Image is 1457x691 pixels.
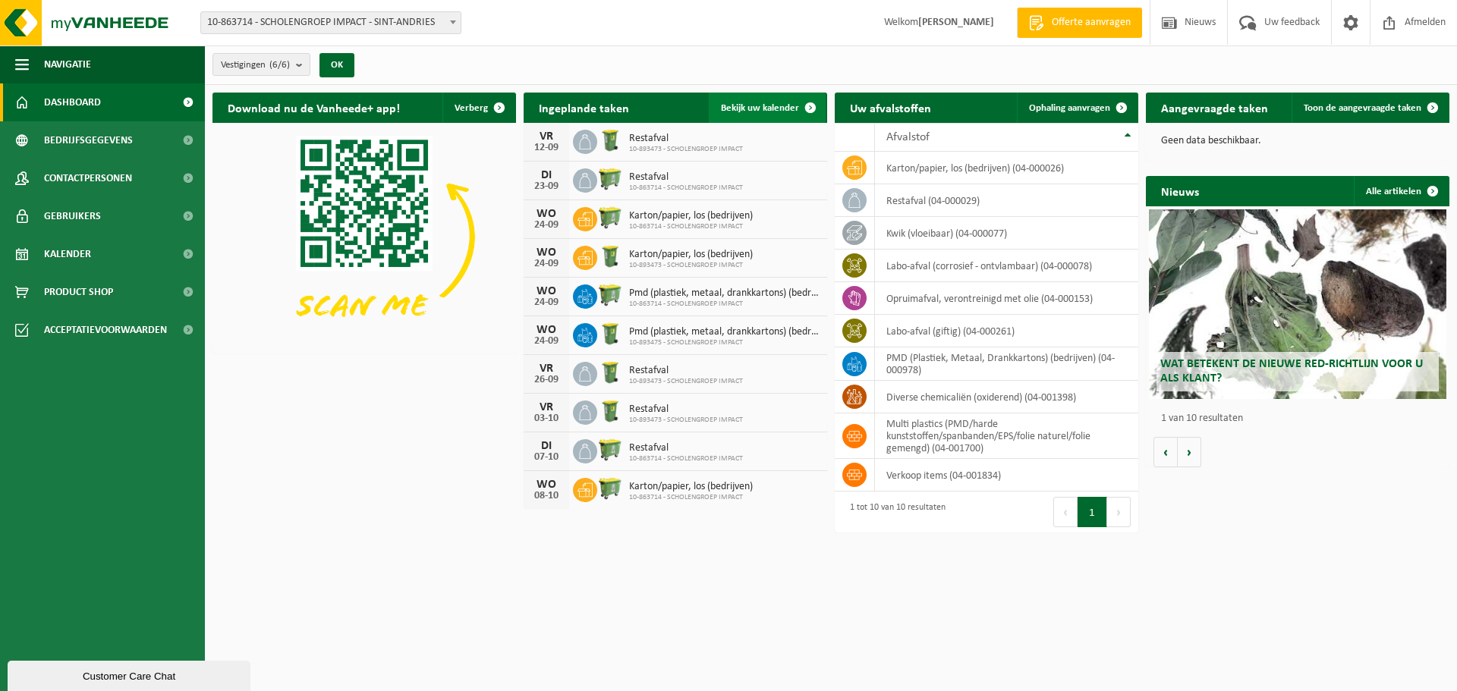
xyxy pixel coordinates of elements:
[1292,93,1448,123] a: Toon de aangevraagde taken
[531,259,562,269] div: 24-09
[875,184,1138,217] td: restafval (04-000029)
[531,220,562,231] div: 24-09
[629,222,753,231] span: 10-863714 - SCHOLENGROEP IMPACT
[531,208,562,220] div: WO
[629,184,743,193] span: 10-863714 - SCHOLENGROEP IMPACT
[44,197,101,235] span: Gebruikers
[1161,136,1434,146] p: Geen data beschikbaar.
[8,658,253,691] iframe: chat widget
[597,205,623,231] img: WB-0660-HPE-GN-51
[835,93,946,122] h2: Uw afvalstoffen
[531,479,562,491] div: WO
[597,437,623,463] img: WB-0660-HPE-GN-51
[531,413,562,424] div: 03-10
[629,365,743,377] span: Restafval
[629,210,753,222] span: Karton/papier, los (bedrijven)
[524,93,644,122] h2: Ingeplande taken
[531,324,562,336] div: WO
[629,442,743,454] span: Restafval
[531,143,562,153] div: 12-09
[875,152,1138,184] td: karton/papier, los (bedrijven) (04-000026)
[629,454,743,463] span: 10-863714 - SCHOLENGROEP IMPACT
[629,133,743,145] span: Restafval
[629,493,753,502] span: 10-863714 - SCHOLENGROEP IMPACT
[319,53,354,77] button: OK
[875,217,1138,250] td: kwik (vloeibaar) (04-000077)
[531,285,562,297] div: WO
[875,381,1138,413] td: diverse chemicaliën (oxiderend) (04-001398)
[531,440,562,452] div: DI
[1017,8,1142,38] a: Offerte aanvragen
[1017,93,1137,123] a: Ophaling aanvragen
[709,93,826,123] a: Bekijk uw kalender
[531,401,562,413] div: VR
[1354,176,1448,206] a: Alle artikelen
[1153,437,1178,467] button: Vorige
[597,360,623,385] img: WB-0240-HPE-GN-51
[531,375,562,385] div: 26-09
[1146,93,1283,122] h2: Aangevraagde taken
[531,336,562,347] div: 24-09
[629,377,743,386] span: 10-893473 - SCHOLENGROEP IMPACT
[442,93,515,123] button: Verberg
[629,326,820,338] span: Pmd (plastiek, metaal, drankkartons) (bedrijven)
[875,315,1138,347] td: labo-afval (giftig) (04-000261)
[629,287,820,300] span: Pmd (plastiek, metaal, drankkartons) (bedrijven)
[44,235,91,273] span: Kalender
[200,11,461,34] span: 10-863714 - SCHOLENGROEP IMPACT - SINT-ANDRIES
[531,181,562,192] div: 23-09
[629,300,820,309] span: 10-863714 - SCHOLENGROEP IMPACT
[597,243,623,269] img: WB-0240-HPE-GN-51
[842,495,946,529] div: 1 tot 10 van 10 resultaten
[721,103,799,113] span: Bekijk uw kalender
[44,311,167,349] span: Acceptatievoorwaarden
[597,282,623,308] img: WB-0660-HPE-GN-51
[44,121,133,159] span: Bedrijfsgegevens
[886,131,930,143] span: Afvalstof
[212,93,415,122] h2: Download nu de Vanheede+ app!
[531,247,562,259] div: WO
[629,416,743,425] span: 10-893473 - SCHOLENGROEP IMPACT
[597,476,623,501] img: WB-0660-HPE-GN-51
[531,363,562,375] div: VR
[1146,176,1214,206] h2: Nieuws
[221,54,290,77] span: Vestigingen
[629,481,753,493] span: Karton/papier, los (bedrijven)
[1178,437,1201,467] button: Volgende
[629,249,753,261] span: Karton/papier, los (bedrijven)
[875,250,1138,282] td: labo-afval (corrosief - ontvlambaar) (04-000078)
[44,273,113,311] span: Product Shop
[212,53,310,76] button: Vestigingen(6/6)
[918,17,994,28] strong: [PERSON_NAME]
[629,338,820,347] span: 10-893475 - SCHOLENGROEP IMPACT
[531,452,562,463] div: 07-10
[1304,103,1421,113] span: Toon de aangevraagde taken
[1048,15,1134,30] span: Offerte aanvragen
[875,459,1138,492] td: verkoop items (04-001834)
[44,46,91,83] span: Navigatie
[531,130,562,143] div: VR
[875,347,1138,381] td: PMD (Plastiek, Metaal, Drankkartons) (bedrijven) (04-000978)
[269,60,290,70] count: (6/6)
[597,127,623,153] img: WB-0240-HPE-GN-51
[1161,413,1442,424] p: 1 van 10 resultaten
[531,169,562,181] div: DI
[201,12,461,33] span: 10-863714 - SCHOLENGROEP IMPACT - SINT-ANDRIES
[531,297,562,308] div: 24-09
[1160,358,1423,385] span: Wat betekent de nieuwe RED-richtlijn voor u als klant?
[629,404,743,416] span: Restafval
[597,398,623,424] img: WB-0240-HPE-GN-51
[531,491,562,501] div: 08-10
[44,83,101,121] span: Dashboard
[875,282,1138,315] td: opruimafval, verontreinigd met olie (04-000153)
[212,123,516,350] img: Download de VHEPlus App
[629,261,753,270] span: 10-893473 - SCHOLENGROEP IMPACT
[455,103,488,113] span: Verberg
[44,159,132,197] span: Contactpersonen
[597,166,623,192] img: WB-0660-HPE-GN-51
[1078,497,1107,527] button: 1
[1149,209,1446,399] a: Wat betekent de nieuwe RED-richtlijn voor u als klant?
[1029,103,1110,113] span: Ophaling aanvragen
[1107,497,1131,527] button: Next
[1053,497,1078,527] button: Previous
